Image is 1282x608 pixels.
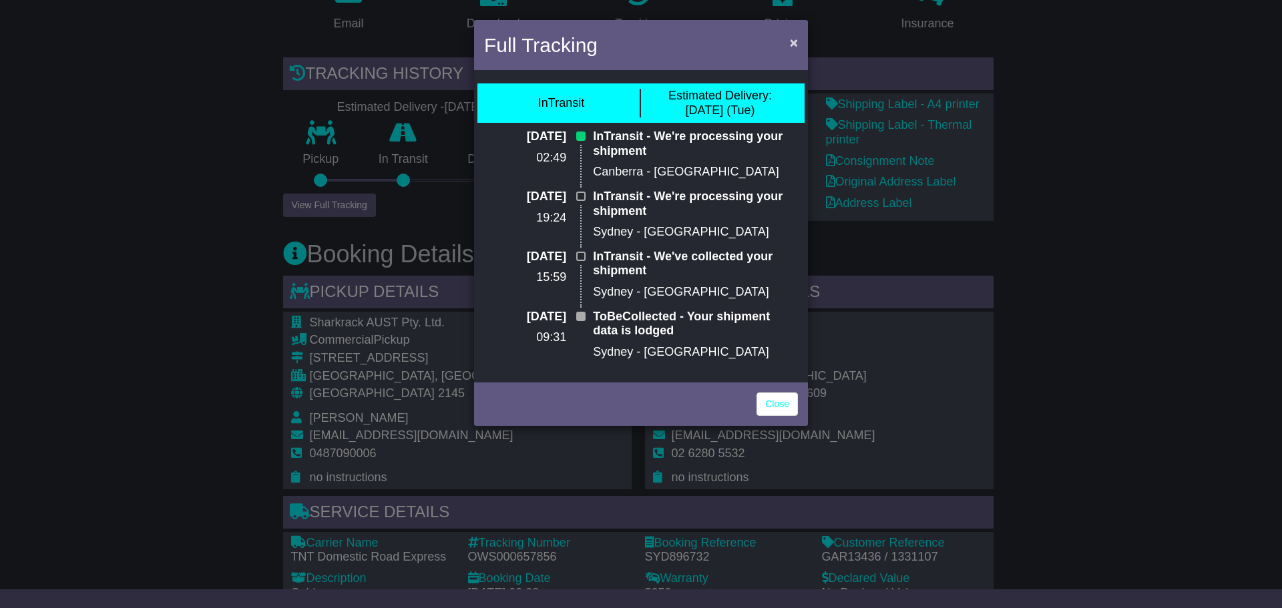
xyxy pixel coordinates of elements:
[593,345,798,360] p: Sydney - [GEOGRAPHIC_DATA]
[484,129,566,144] p: [DATE]
[790,35,798,50] span: ×
[484,151,566,166] p: 02:49
[538,96,584,111] div: InTransit
[757,392,798,416] a: Close
[484,211,566,226] p: 19:24
[593,285,798,300] p: Sydney - [GEOGRAPHIC_DATA]
[783,29,805,56] button: Close
[484,330,566,345] p: 09:31
[593,250,798,278] p: InTransit - We've collected your shipment
[484,250,566,264] p: [DATE]
[593,129,798,158] p: InTransit - We're processing your shipment
[593,225,798,240] p: Sydney - [GEOGRAPHIC_DATA]
[484,310,566,324] p: [DATE]
[668,89,772,117] div: [DATE] (Tue)
[484,30,598,60] h4: Full Tracking
[668,89,772,102] span: Estimated Delivery:
[484,190,566,204] p: [DATE]
[593,190,798,218] p: InTransit - We're processing your shipment
[593,310,798,338] p: ToBeCollected - Your shipment data is lodged
[593,165,798,180] p: Canberra - [GEOGRAPHIC_DATA]
[484,270,566,285] p: 15:59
